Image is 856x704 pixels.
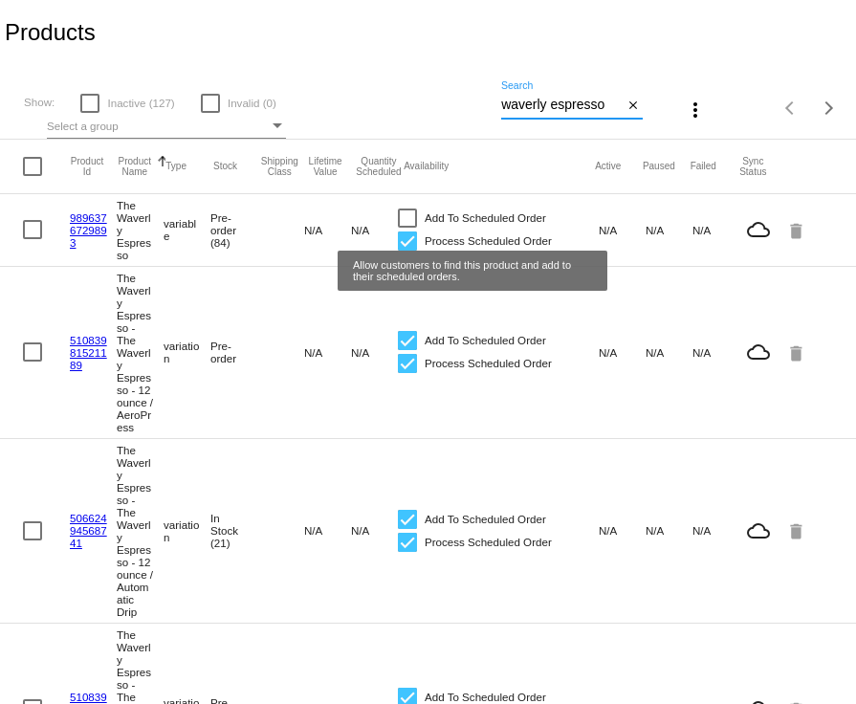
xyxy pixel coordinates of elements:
mat-cell: The Waverly Espresso - The Waverly Espresso - 12 ounce / Automatic Drip [117,439,164,623]
mat-cell: N/A [304,519,351,541]
mat-cell: N/A [304,219,351,241]
mat-icon: close [626,99,640,114]
mat-cell: variation [164,335,210,369]
button: Change sorting for ExternalId [71,156,103,177]
mat-cell: The Waverly Espresso [117,194,164,266]
span: Add To Scheduled Order [425,329,546,352]
mat-cell: N/A [351,519,398,541]
button: Clear [623,96,643,116]
mat-cell: N/A [646,519,692,541]
mat-cell: N/A [599,341,646,363]
mat-icon: cloud_queue [739,341,777,363]
h2: Products [5,19,96,46]
span: Process Scheduled Order [425,352,552,375]
a: 9896376729893 [70,211,107,249]
mat-select: Select a group [47,115,286,139]
mat-icon: delete [786,215,809,245]
span: Process Scheduled Order [425,531,552,554]
span: Inactive (127) [107,92,174,115]
mat-cell: N/A [692,341,739,363]
mat-cell: N/A [692,519,739,541]
mat-cell: Pre-order (84) [210,207,257,253]
span: Add To Scheduled Order [425,207,546,230]
mat-cell: variable [164,212,210,247]
button: Change sorting for ProductType [165,161,187,172]
mat-cell: Pre-order [210,335,257,369]
span: Invalid (0) [228,92,276,115]
span: Add To Scheduled Order [425,508,546,531]
button: Change sorting for LifetimeValue [309,156,342,177]
button: Next page [810,89,848,127]
mat-icon: cloud_queue [739,519,777,542]
a: 51083981521189 [70,334,107,371]
button: Previous page [772,89,810,127]
mat-cell: N/A [304,341,351,363]
input: Search [501,98,623,113]
mat-cell: N/A [646,219,692,241]
mat-cell: variation [164,514,210,548]
mat-cell: In Stock (21) [210,507,257,554]
mat-cell: N/A [599,519,646,541]
span: Process Scheduled Order [425,230,552,253]
mat-icon: more_vert [684,99,707,121]
span: Show: [24,96,55,108]
button: Change sorting for TotalQuantityScheduledPaused [643,161,675,172]
mat-icon: delete [786,338,809,367]
button: Change sorting for ValidationErrorCode [737,156,768,177]
button: Change sorting for TotalQuantityScheduledActive [595,161,621,172]
span: Select a group [47,120,119,132]
mat-cell: N/A [599,219,646,241]
mat-cell: The Waverly Espresso - The Waverly Espresso - 12 ounce / AeroPress [117,267,164,438]
mat-cell: N/A [351,219,398,241]
a: 50662494568741 [70,512,107,549]
button: Change sorting for QuantityScheduled [356,156,401,177]
mat-icon: cloud_queue [739,218,777,241]
mat-cell: N/A [351,341,398,363]
button: Change sorting for TotalQuantityFailed [691,161,716,172]
button: Change sorting for ShippingClass [261,156,298,177]
mat-icon: delete [786,516,809,545]
mat-header-cell: Availability [404,161,595,171]
mat-cell: N/A [646,341,692,363]
mat-cell: N/A [692,219,739,241]
button: Change sorting for StockLevel [213,161,237,172]
button: Change sorting for ProductName [119,156,151,177]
